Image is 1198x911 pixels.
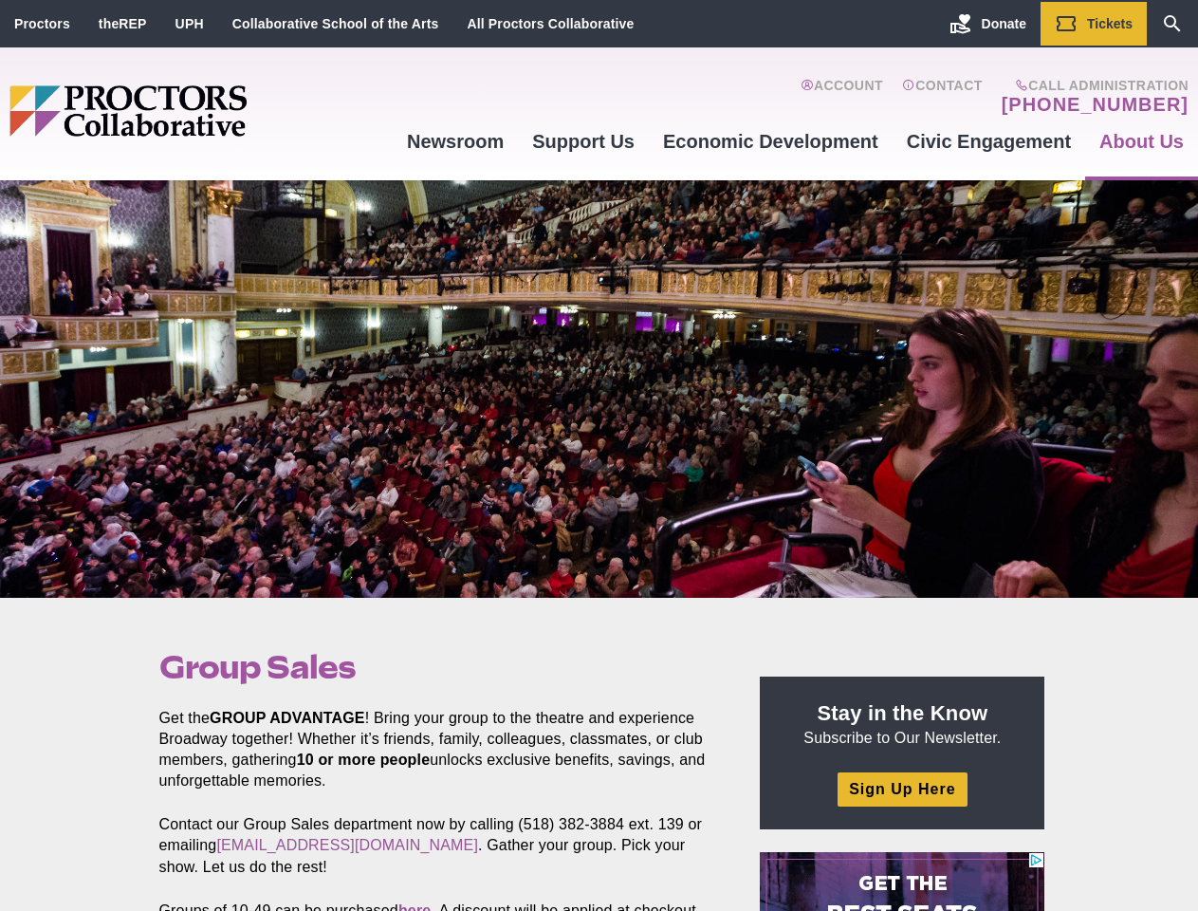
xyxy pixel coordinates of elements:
a: theREP [99,16,147,31]
strong: 10 or more people [297,752,431,768]
a: UPH [175,16,204,31]
a: [PHONE_NUMBER] [1002,93,1189,116]
a: Support Us [518,116,649,167]
span: Tickets [1087,16,1133,31]
a: Search [1147,2,1198,46]
strong: Stay in the Know [818,701,988,725]
a: Collaborative School of the Arts [232,16,439,31]
a: About Us [1085,116,1198,167]
a: Donate [935,2,1041,46]
a: All Proctors Collaborative [467,16,634,31]
a: Civic Engagement [893,116,1085,167]
strong: GROUP ADVANTAGE [210,710,365,726]
p: Contact our Group Sales department now by calling (518) 382-3884 ext. 139 or emailing . Gather yo... [159,814,717,877]
p: Subscribe to Our Newsletter. [783,699,1022,749]
a: [EMAIL_ADDRESS][DOMAIN_NAME] [216,837,478,853]
a: Economic Development [649,116,893,167]
a: Account [801,78,883,116]
span: Call Administration [996,78,1189,93]
a: Contact [902,78,983,116]
img: Proctors logo [9,85,393,137]
a: Tickets [1041,2,1147,46]
a: Proctors [14,16,70,31]
h1: Group Sales [159,649,717,685]
span: Donate [982,16,1026,31]
p: Get the ! Bring your group to the theatre and experience Broadway together! Whether it’s friends,... [159,708,717,791]
a: Newsroom [393,116,518,167]
a: Sign Up Here [838,772,967,806]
